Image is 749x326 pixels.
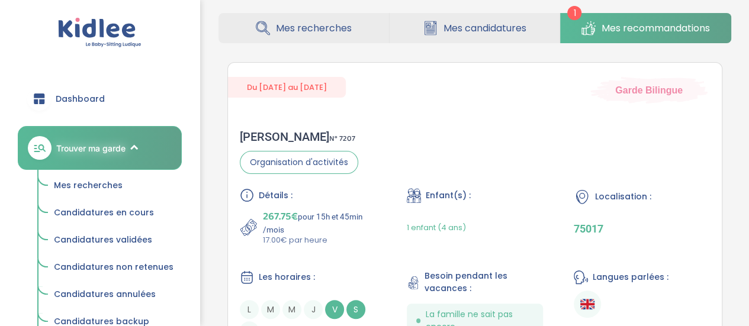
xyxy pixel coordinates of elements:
[240,151,358,174] span: Organisation d'activités
[54,206,154,218] span: Candidatures en cours
[46,175,182,197] a: Mes recherches
[567,6,581,20] span: 1
[18,78,182,120] a: Dashboard
[240,300,259,319] span: L
[595,191,651,203] span: Localisation :
[263,234,376,246] p: 17.00€ par heure
[263,208,376,234] p: pour 15h et 45min /mois
[18,126,182,170] a: Trouver ma garde
[580,297,594,311] img: Anglais
[228,77,346,98] span: Du [DATE] au [DATE]
[346,300,365,319] span: S
[407,222,466,233] span: 1 enfant (4 ans)
[46,256,182,279] a: Candidatures non retenues
[304,300,323,319] span: J
[390,13,560,43] a: Mes candidatures
[426,189,471,202] span: Enfant(s) :
[602,21,710,35] span: Mes recommandations
[54,179,123,191] span: Mes recherches
[325,300,344,319] span: V
[259,189,292,202] span: Détails :
[54,234,152,246] span: Candidatures validées
[574,222,710,235] p: 75017
[46,283,182,306] a: Candidatures annulées
[58,18,142,48] img: logo.svg
[282,300,301,319] span: M
[240,130,358,144] div: [PERSON_NAME]
[560,13,731,43] a: Mes recommandations
[261,300,280,319] span: M
[54,288,156,300] span: Candidatures annulées
[615,83,683,96] span: Garde Bilingue
[263,208,298,225] span: 267.75€
[329,133,355,145] span: N° 7207
[56,93,105,105] span: Dashboard
[56,142,126,154] span: Trouver ma garde
[46,229,182,251] a: Candidatures validées
[276,21,352,35] span: Mes recherches
[218,13,389,43] a: Mes recherches
[259,271,315,283] span: Les horaires :
[443,21,526,35] span: Mes candidatures
[46,202,182,224] a: Candidatures en cours
[54,261,173,273] span: Candidatures non retenues
[425,270,543,295] span: Besoin pendant les vacances :
[593,271,668,283] span: Langues parlées :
